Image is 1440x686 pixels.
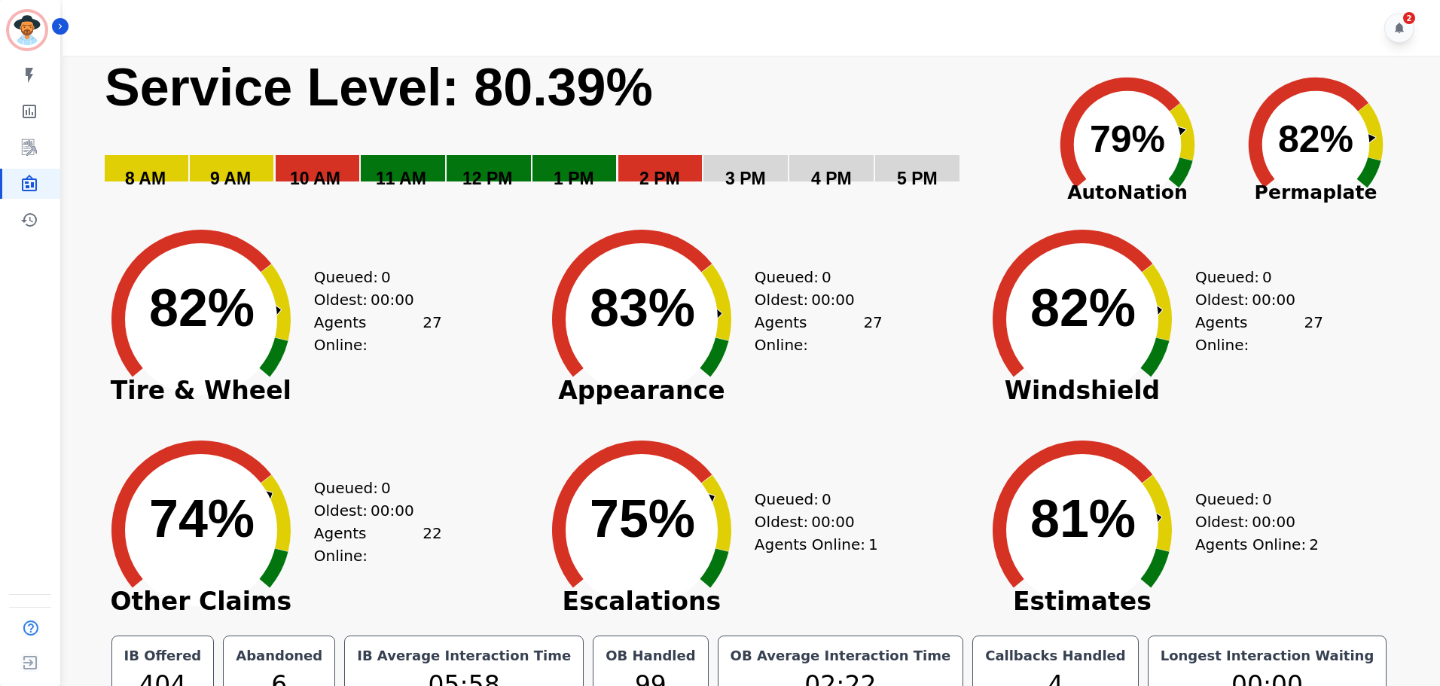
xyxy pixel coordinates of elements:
text: 75% [590,489,695,548]
text: 10 AM [290,169,340,188]
div: Queued: [755,266,868,288]
div: Agents Online: [314,522,442,567]
div: Oldest: [1195,288,1308,311]
div: Agents Online: [1195,311,1323,356]
span: AutoNation [1033,178,1222,207]
span: 0 [381,266,391,288]
div: Oldest: [755,288,868,311]
div: Queued: [1195,488,1308,511]
text: Service Level: 80.39% [105,58,653,117]
div: IB Offered [121,645,205,666]
text: 12 PM [462,169,512,188]
text: 8 AM [125,169,166,188]
span: 22 [423,522,441,567]
span: 0 [1262,488,1272,511]
div: 2 [1403,12,1415,24]
span: Tire & Wheel [88,383,314,398]
span: 2 [1309,533,1319,556]
text: 82% [1030,279,1136,337]
span: 00:00 [1252,288,1295,311]
text: 83% [590,279,695,337]
text: 9 AM [210,169,251,188]
span: 27 [423,311,441,356]
div: Abandoned [233,645,325,666]
span: Windshield [969,383,1195,398]
text: 11 AM [376,169,426,188]
span: 00:00 [371,499,414,522]
text: 1 PM [554,169,594,188]
span: 00:00 [1252,511,1295,533]
div: OB Average Interaction Time [728,645,954,666]
div: Longest Interaction Waiting [1158,645,1377,666]
div: Agents Online: [314,311,442,356]
span: 0 [381,477,391,499]
text: 82% [1278,118,1353,160]
text: 82% [149,279,255,337]
img: Bordered avatar [9,12,45,48]
div: Agents Online: [1195,533,1323,556]
div: Oldest: [314,288,427,311]
svg: Service Level: 0% [103,56,1030,210]
div: OB Handled [603,645,698,666]
span: Escalations [529,594,755,609]
div: Queued: [755,488,868,511]
span: 0 [822,266,831,288]
text: 2 PM [639,169,680,188]
span: 27 [1304,311,1323,356]
span: 00:00 [371,288,414,311]
span: Other Claims [88,594,314,609]
div: Callbacks Handled [982,645,1129,666]
text: 4 PM [811,169,852,188]
div: Agents Online: [755,311,883,356]
span: 0 [822,488,831,511]
div: Queued: [314,477,427,499]
text: 81% [1030,489,1136,548]
div: Oldest: [1195,511,1308,533]
div: Agents Online: [755,533,883,556]
text: 3 PM [725,169,766,188]
div: Queued: [314,266,427,288]
span: Appearance [529,383,755,398]
span: 00:00 [811,511,855,533]
div: Oldest: [314,499,427,522]
span: 27 [863,311,882,356]
div: Oldest: [755,511,868,533]
text: 74% [149,489,255,548]
div: IB Average Interaction Time [354,645,574,666]
span: 00:00 [811,288,855,311]
text: 79% [1090,118,1165,160]
span: Estimates [969,594,1195,609]
div: Queued: [1195,266,1308,288]
span: 0 [1262,266,1272,288]
span: Permaplate [1222,178,1410,207]
text: 5 PM [897,169,938,188]
span: 1 [868,533,878,556]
